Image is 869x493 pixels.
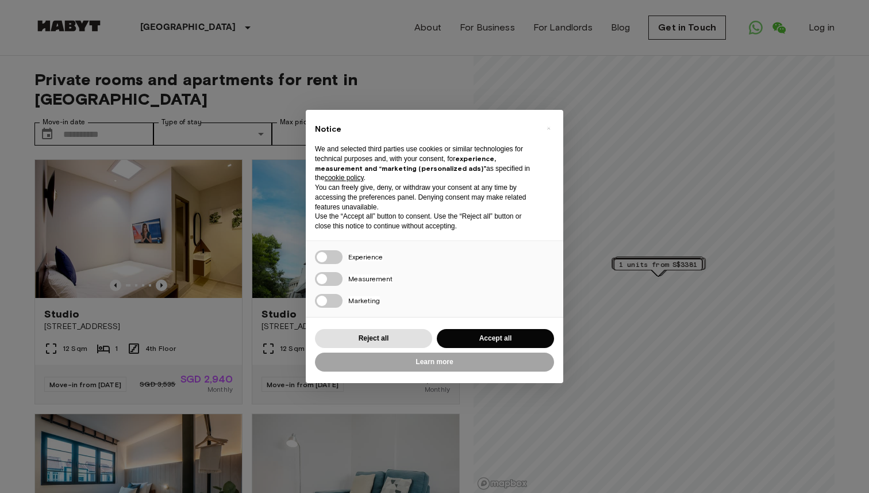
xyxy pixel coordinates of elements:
[315,212,536,231] p: Use the “Accept all” button to consent. Use the “Reject all” button or close this notice to conti...
[348,253,383,261] span: Experience
[539,119,557,137] button: Close this notice
[348,296,380,305] span: Marketing
[315,124,536,135] h2: Notice
[348,274,393,283] span: Measurement
[325,174,364,182] a: cookie policy
[315,183,536,212] p: You can freely give, deny, or withdraw your consent at any time by accessing the preferences pane...
[315,144,536,183] p: We and selected third parties use cookies or similar technologies for technical purposes and, wit...
[315,154,496,173] strong: experience, measurement and “marketing (personalized ads)”
[547,121,551,135] span: ×
[315,353,554,372] button: Learn more
[315,329,432,348] button: Reject all
[437,329,554,348] button: Accept all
